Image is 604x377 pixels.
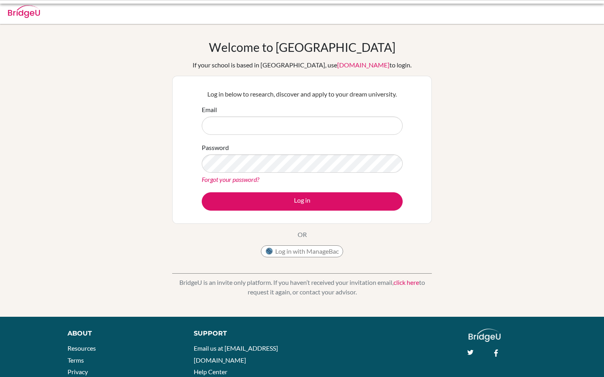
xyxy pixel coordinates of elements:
[68,356,84,364] a: Terms
[68,368,88,375] a: Privacy
[261,245,343,257] button: Log in with ManageBac
[68,329,176,338] div: About
[194,329,294,338] div: Support
[202,89,403,99] p: Log in below to research, discover and apply to your dream university.
[298,230,307,239] p: OR
[202,105,217,114] label: Email
[172,278,432,297] p: BridgeU is an invite only platform. If you haven’t received your invitation email, to request it ...
[337,61,389,69] a: [DOMAIN_NAME]
[209,40,395,54] h1: Welcome to [GEOGRAPHIC_DATA]
[469,329,501,342] img: logo_white@2x-f4f0deed5e89b7ecb1c2cc34c3e3d731f90f0f143d5ea2071677605dd97b5244.png
[193,60,411,70] div: If your school is based in [GEOGRAPHIC_DATA], use to login.
[202,143,229,152] label: Password
[194,344,278,364] a: Email us at [EMAIL_ADDRESS][DOMAIN_NAME]
[202,176,259,183] a: Forgot your password?
[393,278,419,286] a: click here
[194,368,227,375] a: Help Center
[8,5,40,18] img: Bridge-U
[202,192,403,211] button: Log in
[68,344,96,352] a: Resources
